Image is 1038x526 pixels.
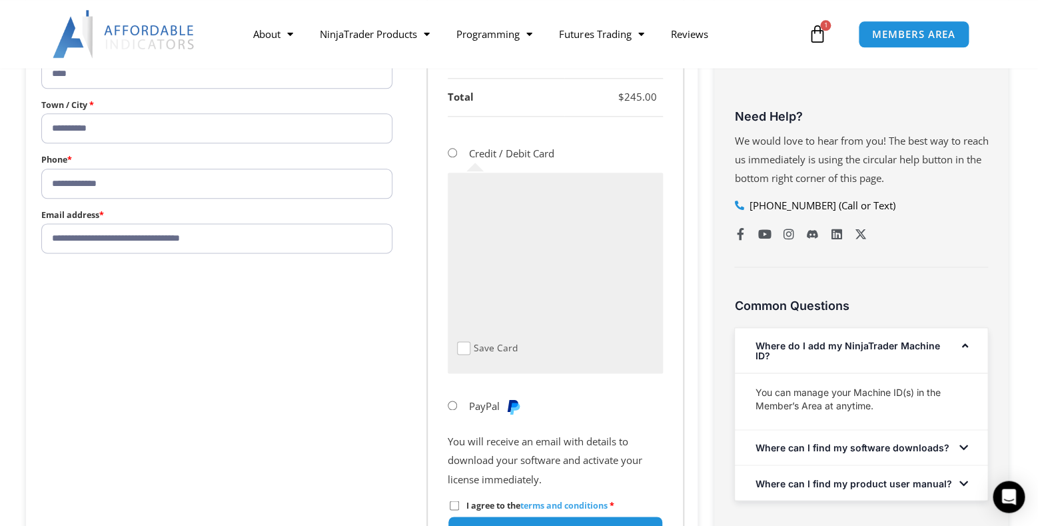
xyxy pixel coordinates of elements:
label: Email address [41,207,392,223]
label: Credit / Debit Card [469,147,554,160]
div: Where can I find my product user manual? [735,465,987,500]
span: MEMBERS AREA [872,29,955,39]
label: PayPal [469,399,521,413]
span: $ [618,90,624,103]
a: Where can I find my product user manual? [755,477,951,489]
bdi: 245.00 [618,90,656,103]
strong: Total [448,90,474,103]
a: Where can I find my software downloads? [755,442,949,453]
abbr: required [610,499,614,511]
a: 1 [787,15,846,53]
label: Phone [41,151,392,168]
a: Programming [443,19,546,49]
p: You can manage your Machine ID(s) in the Member’s Area at anytime. [755,386,967,413]
div: Where do I add my NinjaTrader Machine ID? [735,373,987,429]
a: Where do I add my NinjaTrader Machine ID? [755,340,939,361]
h3: Need Help? [734,109,988,124]
iframe: Secure payment input frame [454,179,652,337]
div: Where do I add my NinjaTrader Machine ID? [735,328,987,373]
div: Open Intercom Messenger [993,481,1025,513]
input: I agree to theterms and conditions * [450,501,459,510]
span: We would love to hear from you! The best way to reach us immediately is using the circular help b... [734,134,988,185]
img: LogoAI | Affordable Indicators – NinjaTrader [53,10,196,58]
a: Reviews [657,19,721,49]
a: Futures Trading [546,19,657,49]
p: You will receive an email with details to download your software and activate your license immedi... [448,433,663,489]
a: NinjaTrader Products [306,19,443,49]
div: Where can I find my software downloads? [735,430,987,465]
h3: Common Questions [734,298,988,313]
label: Town / City [41,97,392,113]
span: 1 [820,20,831,31]
span: [PHONE_NUMBER] (Call or Text) [746,197,895,215]
img: PayPal [505,399,521,415]
a: terms and conditions [520,499,608,511]
span: I agree to the [466,499,608,511]
label: Save Card [474,341,518,355]
a: About [240,19,306,49]
a: MEMBERS AREA [858,21,969,48]
nav: Menu [240,19,804,49]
